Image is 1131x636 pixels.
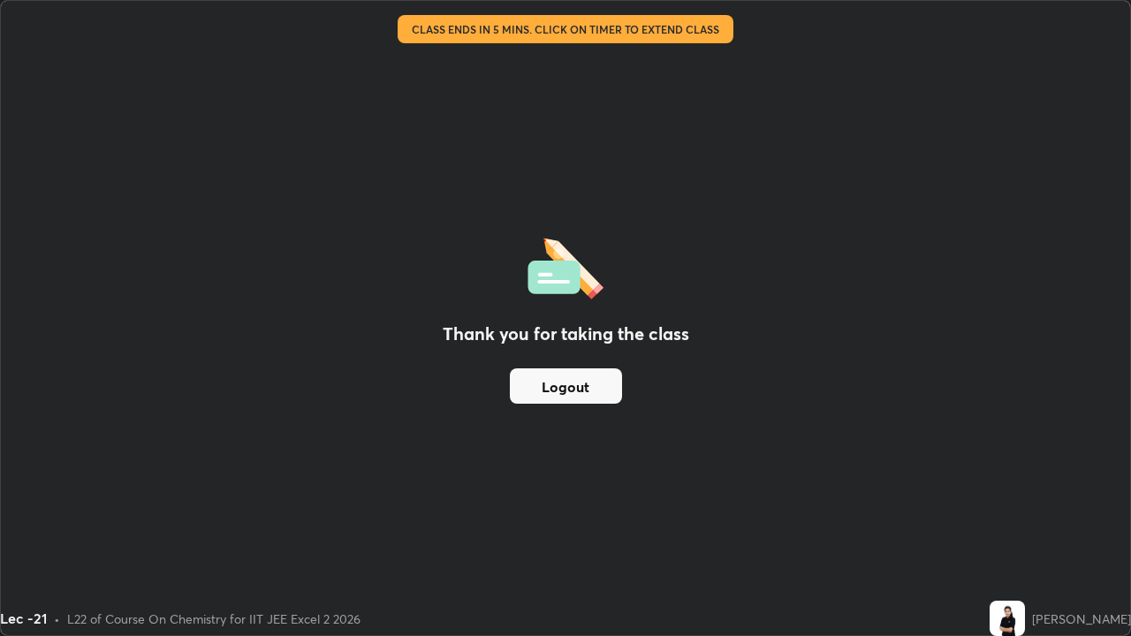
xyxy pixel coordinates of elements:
div: L22 of Course On Chemistry for IIT JEE Excel 2 2026 [67,609,361,628]
img: offlineFeedback.1438e8b3.svg [528,232,603,299]
button: Logout [510,368,622,404]
h2: Thank you for taking the class [443,321,689,347]
img: f0abc145afbb4255999074184a468336.jpg [990,601,1025,636]
div: • [54,609,60,628]
div: [PERSON_NAME] [1032,609,1131,628]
